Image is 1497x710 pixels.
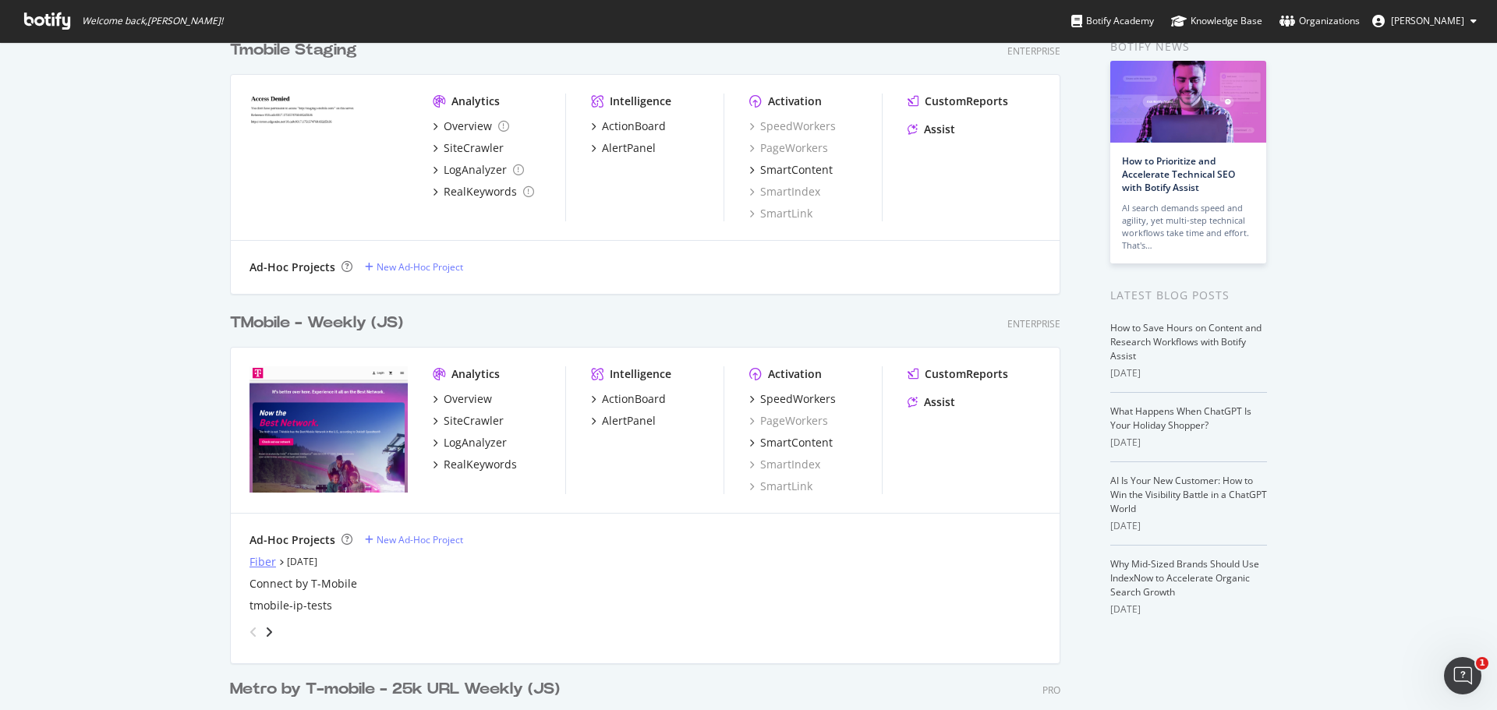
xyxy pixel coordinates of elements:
[264,624,274,640] div: angle-right
[1110,519,1267,533] div: [DATE]
[1110,602,1267,616] div: [DATE]
[230,312,403,334] div: TMobile - Weekly (JS)
[908,394,955,410] a: Assist
[1110,38,1267,55] div: Botify news
[433,140,504,156] a: SiteCrawler
[749,457,820,472] a: SmartIndex
[760,391,836,407] div: SpeedWorkers
[433,391,492,407] a: Overview
[602,391,666,407] div: ActionBoard
[1391,14,1464,27] span: Blaise Forcine
[1122,154,1235,194] a: How to Prioritize and Accelerate Technical SEO with Botify Assist
[433,118,509,134] a: Overview
[1110,366,1267,380] div: [DATE]
[444,435,507,450] div: LogAnalyzer
[1071,13,1154,29] div: Botify Academy
[760,435,833,450] div: SmartContent
[444,413,504,429] div: SiteCrawler
[591,118,666,134] a: ActionBoard
[433,457,517,472] a: RealKeywords
[1360,9,1489,34] button: [PERSON_NAME]
[749,479,812,494] a: SmartLink
[925,366,1008,382] div: CustomReports
[749,413,828,429] a: PageWorkers
[591,140,656,156] a: AlertPanel
[749,140,828,156] a: PageWorkers
[444,162,507,178] div: LogAnalyzer
[1122,202,1255,252] div: AI search demands speed and agility, yet multi-step technical workflows take time and effort. Tha...
[243,620,264,645] div: angle-left
[1110,436,1267,450] div: [DATE]
[924,122,955,137] div: Assist
[1476,657,1488,669] span: 1
[1110,321,1262,362] a: How to Save Hours on Content and Research Workflows with Botify Assist
[1110,287,1267,304] div: Latest Blog Posts
[249,94,408,220] img: tmobilestaging.com
[749,391,836,407] a: SpeedWorkers
[1007,317,1060,330] div: Enterprise
[249,554,276,570] a: Fiber
[749,184,820,200] a: SmartIndex
[444,140,504,156] div: SiteCrawler
[249,260,335,275] div: Ad-Hoc Projects
[230,678,560,701] div: Metro by T-mobile - 25k URL Weekly (JS)
[433,184,534,200] a: RealKeywords
[591,391,666,407] a: ActionBoard
[749,206,812,221] a: SmartLink
[1042,684,1060,697] div: Pro
[230,39,357,62] div: Tmobile Staging
[760,162,833,178] div: SmartContent
[365,533,463,546] a: New Ad-Hoc Project
[749,162,833,178] a: SmartContent
[249,532,335,548] div: Ad-Hoc Projects
[230,39,363,62] a: Tmobile Staging
[749,435,833,450] a: SmartContent
[377,533,463,546] div: New Ad-Hoc Project
[610,366,671,382] div: Intelligence
[433,413,504,429] a: SiteCrawler
[591,413,656,429] a: AlertPanel
[749,118,836,134] a: SpeedWorkers
[230,678,566,701] a: Metro by T-mobile - 25k URL Weekly (JS)
[444,457,517,472] div: RealKeywords
[1171,13,1262,29] div: Knowledge Base
[230,312,409,334] a: TMobile - Weekly (JS)
[451,94,500,109] div: Analytics
[249,576,357,592] a: Connect by T-Mobile
[1279,13,1360,29] div: Organizations
[287,555,317,568] a: [DATE]
[768,94,822,109] div: Activation
[433,162,524,178] a: LogAnalyzer
[377,260,463,274] div: New Ad-Hoc Project
[610,94,671,109] div: Intelligence
[908,122,955,137] a: Assist
[602,140,656,156] div: AlertPanel
[1110,61,1266,143] img: How to Prioritize and Accelerate Technical SEO with Botify Assist
[444,118,492,134] div: Overview
[82,15,223,27] span: Welcome back, [PERSON_NAME] !
[768,366,822,382] div: Activation
[365,260,463,274] a: New Ad-Hoc Project
[249,366,408,493] img: t-mobile.com
[924,394,955,410] div: Assist
[908,94,1008,109] a: CustomReports
[602,118,666,134] div: ActionBoard
[1007,44,1060,58] div: Enterprise
[1444,657,1481,694] iframe: Intercom live chat
[249,598,332,613] a: tmobile-ip-tests
[602,413,656,429] div: AlertPanel
[1110,474,1267,515] a: AI Is Your New Customer: How to Win the Visibility Battle in a ChatGPT World
[1110,404,1251,432] a: What Happens When ChatGPT Is Your Holiday Shopper?
[444,184,517,200] div: RealKeywords
[908,366,1008,382] a: CustomReports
